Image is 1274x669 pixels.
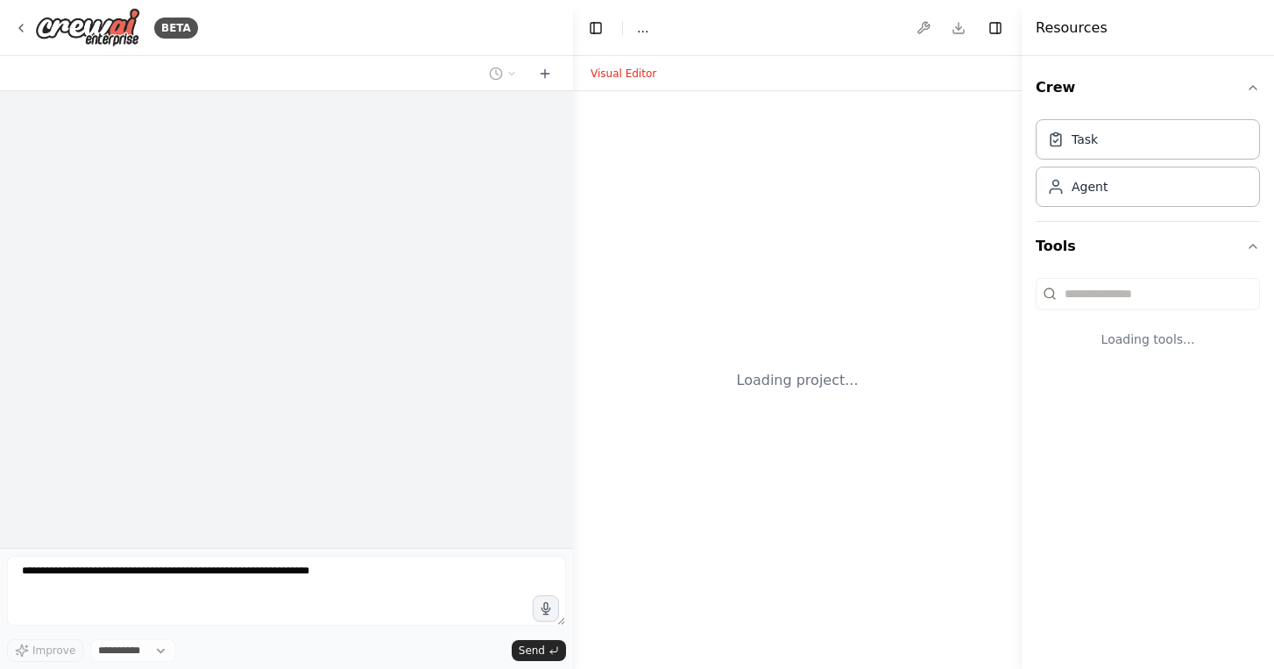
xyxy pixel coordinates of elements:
[584,16,608,40] button: Hide left sidebar
[637,19,648,37] nav: breadcrumb
[7,639,83,662] button: Improve
[154,18,198,39] div: BETA
[533,595,559,622] button: Click to speak your automation idea
[737,370,859,391] div: Loading project...
[32,644,75,658] span: Improve
[1036,222,1260,271] button: Tools
[1036,271,1260,376] div: Tools
[1072,178,1108,196] div: Agent
[482,63,524,84] button: Switch to previous chat
[35,8,140,47] img: Logo
[1036,63,1260,112] button: Crew
[1036,112,1260,221] div: Crew
[637,19,648,37] span: ...
[531,63,559,84] button: Start a new chat
[1036,18,1108,39] h4: Resources
[580,63,667,84] button: Visual Editor
[1036,317,1260,362] div: Loading tools...
[983,16,1008,40] button: Hide right sidebar
[1072,131,1098,148] div: Task
[512,640,566,661] button: Send
[519,644,545,658] span: Send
